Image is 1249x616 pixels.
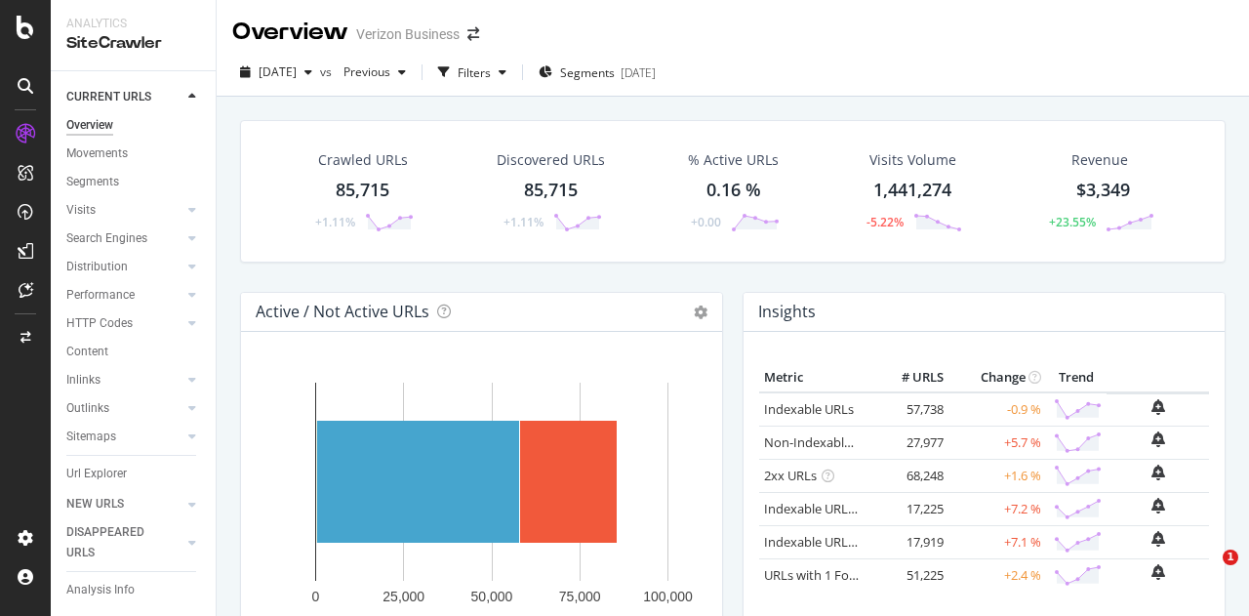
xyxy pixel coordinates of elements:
span: Previous [336,63,390,80]
div: NEW URLS [66,494,124,514]
div: Inlinks [66,370,101,390]
td: 17,225 [870,492,948,525]
a: Url Explorer [66,464,202,484]
a: CURRENT URLS [66,87,182,107]
button: [DATE] [232,57,320,88]
td: 27,977 [870,426,948,459]
h4: Active / Not Active URLs [256,299,429,325]
a: Segments [66,172,202,192]
div: Crawled URLs [318,150,408,170]
div: +23.55% [1049,214,1096,230]
div: Overview [232,16,348,49]
div: Visits [66,200,96,221]
span: $3,349 [1076,178,1130,201]
text: 50,000 [471,589,513,604]
td: -0.9 % [948,392,1046,427]
td: 51,225 [870,558,948,592]
th: Metric [759,363,870,392]
div: Filters [458,64,491,81]
a: Movements [66,144,202,164]
a: DISAPPEARED URLS [66,522,182,563]
div: arrow-right-arrow-left [467,27,479,41]
div: bell-plus [1151,431,1165,447]
a: Search Engines [66,228,182,249]
div: % Active URLs [688,150,779,170]
div: bell-plus [1151,399,1165,415]
a: Inlinks [66,370,182,390]
a: NEW URLS [66,494,182,514]
span: Segments [560,64,615,81]
th: Change [948,363,1046,392]
div: 0.16 % [706,178,761,203]
button: Previous [336,57,414,88]
div: 85,715 [336,178,389,203]
a: 2xx URLs [764,467,817,484]
th: Trend [1046,363,1107,392]
div: Content [66,342,108,362]
text: 25,000 [383,589,424,604]
h4: Insights [758,299,816,325]
a: Indexable URLs with Bad Description [764,533,977,551]
div: +0.00 [691,214,721,230]
div: Analytics [66,16,200,32]
span: 1 [1223,550,1238,565]
div: Movements [66,144,128,164]
span: 2025 Aug. 26th [259,63,297,80]
div: Url Explorer [66,464,127,484]
div: Sitemaps [66,427,116,447]
div: bell-plus [1151,498,1165,513]
div: CURRENT URLS [66,87,151,107]
text: 100,000 [643,589,693,604]
td: +7.2 % [948,492,1046,525]
div: Visits Volume [869,150,956,170]
td: +5.7 % [948,426,1046,459]
div: bell-plus [1151,531,1165,547]
span: Revenue [1071,150,1128,170]
div: bell-plus [1151,564,1165,580]
td: +1.6 % [948,459,1046,492]
div: Performance [66,285,135,306]
div: +1.11% [315,214,355,230]
div: Discovered URLs [497,150,605,170]
iframe: Intercom live chat [1183,550,1229,596]
div: -5.22% [866,214,904,230]
text: 0 [312,589,320,604]
a: URLs with 1 Follow Inlink [764,566,907,584]
div: Analysis Info [66,580,135,600]
td: 68,248 [870,459,948,492]
div: 1,441,274 [873,178,951,203]
a: Visits [66,200,182,221]
a: Non-Indexable URLs [764,433,883,451]
div: bell-plus [1151,465,1165,480]
div: [DATE] [621,64,656,81]
button: Filters [430,57,514,88]
a: Analysis Info [66,580,202,600]
a: HTTP Codes [66,313,182,334]
div: DISAPPEARED URLS [66,522,165,563]
a: Outlinks [66,398,182,419]
th: # URLS [870,363,948,392]
div: Outlinks [66,398,109,419]
a: Overview [66,115,202,136]
a: Indexable URLs with Bad H1 [764,500,927,517]
div: 85,715 [524,178,578,203]
td: 57,738 [870,392,948,427]
div: Overview [66,115,113,136]
button: Segments[DATE] [531,57,664,88]
td: +7.1 % [948,525,1046,558]
div: Verizon Business [356,24,460,44]
div: Search Engines [66,228,147,249]
a: Sitemaps [66,427,182,447]
div: SiteCrawler [66,32,200,55]
div: HTTP Codes [66,313,133,334]
a: Indexable URLs [764,400,854,418]
a: Distribution [66,257,182,277]
td: 17,919 [870,525,948,558]
a: Content [66,342,202,362]
div: +1.11% [504,214,544,230]
td: +2.4 % [948,558,1046,592]
i: Options [694,306,707,319]
div: Segments [66,172,119,192]
a: Performance [66,285,182,306]
text: 75,000 [559,589,601,604]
